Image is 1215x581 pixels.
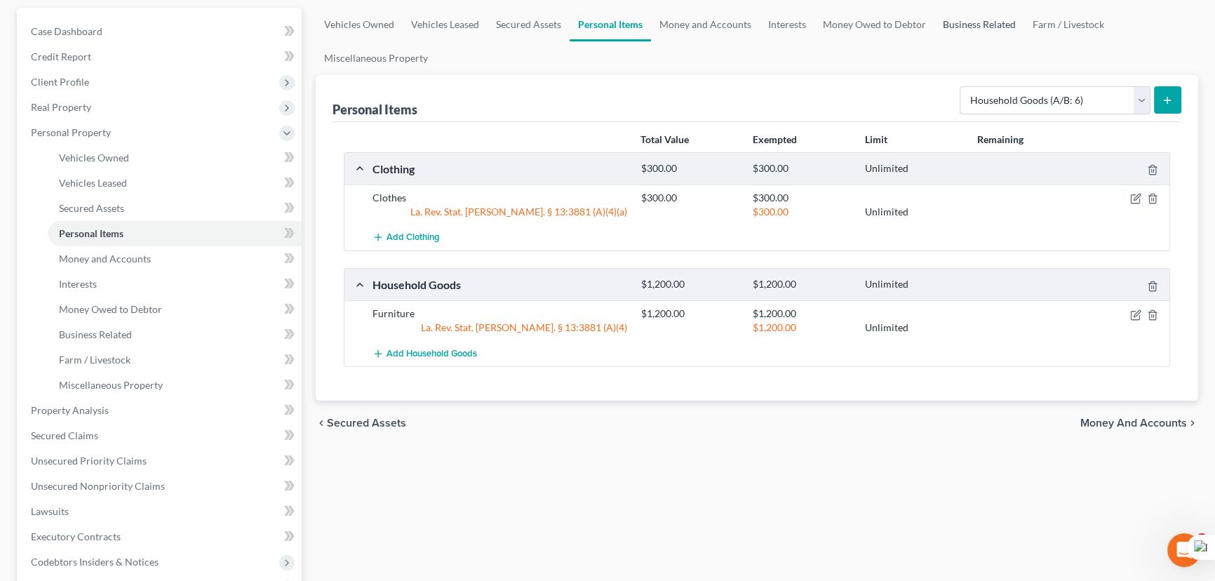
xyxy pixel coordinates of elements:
[333,101,417,118] div: Personal Items
[316,418,406,429] button: chevron_left Secured Assets
[316,41,436,75] a: Miscellaneous Property
[365,307,634,321] div: Furniture
[59,202,124,214] span: Secured Assets
[59,177,127,189] span: Vehicles Leased
[316,8,403,41] a: Vehicles Owned
[1196,533,1207,545] span: 3
[327,418,406,429] span: Secured Assets
[372,225,440,251] button: Add Clothing
[59,379,163,391] span: Miscellaneous Property
[31,101,91,113] span: Real Property
[858,162,969,175] div: Unlimited
[59,354,130,366] span: Farm / Livestock
[365,321,634,335] div: La. Rev. Stat. [PERSON_NAME]. § 13:3881 (A)(4)
[31,126,111,138] span: Personal Property
[865,133,887,145] strong: Limit
[20,448,302,474] a: Unsecured Priority Claims
[640,133,689,145] strong: Total Value
[31,404,109,416] span: Property Analysis
[858,321,969,335] div: Unlimited
[1167,533,1201,567] iframe: Intercom live chat
[760,8,814,41] a: Interests
[20,423,302,448] a: Secured Claims
[48,297,302,322] a: Money Owed to Debtor
[48,171,302,196] a: Vehicles Leased
[1024,8,1113,41] a: Farm / Livestock
[1080,418,1187,429] span: Money and Accounts
[746,205,857,219] div: $300.00
[365,191,634,205] div: Clothes
[634,278,746,291] div: $1,200.00
[31,429,98,441] span: Secured Claims
[746,191,857,205] div: $300.00
[403,8,488,41] a: Vehicles Leased
[20,44,302,69] a: Credit Report
[746,162,857,175] div: $300.00
[858,278,969,291] div: Unlimited
[372,340,477,366] button: Add Household Goods
[746,307,857,321] div: $1,200.00
[59,227,123,239] span: Personal Items
[570,8,651,41] a: Personal Items
[48,196,302,221] a: Secured Assets
[858,205,969,219] div: Unlimited
[976,133,1023,145] strong: Remaining
[634,307,746,321] div: $1,200.00
[814,8,934,41] a: Money Owed to Debtor
[31,530,121,542] span: Executory Contracts
[387,232,440,243] span: Add Clothing
[1080,418,1198,429] button: Money and Accounts chevron_right
[31,76,89,88] span: Client Profile
[365,205,634,219] div: La. Rev. Stat. [PERSON_NAME]. § 13:3881 (A)(4)(a)
[31,455,147,467] span: Unsecured Priority Claims
[48,373,302,398] a: Miscellaneous Property
[387,348,477,359] span: Add Household Goods
[59,303,162,315] span: Money Owed to Debtor
[634,162,746,175] div: $300.00
[316,418,327,429] i: chevron_left
[59,253,151,265] span: Money and Accounts
[31,556,159,568] span: Codebtors Insiders & Notices
[59,328,132,340] span: Business Related
[20,524,302,549] a: Executory Contracts
[48,347,302,373] a: Farm / Livestock
[48,246,302,272] a: Money and Accounts
[20,474,302,499] a: Unsecured Nonpriority Claims
[20,398,302,423] a: Property Analysis
[59,278,97,290] span: Interests
[634,191,746,205] div: $300.00
[59,152,129,163] span: Vehicles Owned
[746,278,857,291] div: $1,200.00
[20,19,302,44] a: Case Dashboard
[365,277,634,292] div: Household Goods
[31,25,102,37] span: Case Dashboard
[48,145,302,171] a: Vehicles Owned
[365,161,634,176] div: Clothing
[48,221,302,246] a: Personal Items
[48,272,302,297] a: Interests
[488,8,570,41] a: Secured Assets
[31,505,69,517] span: Lawsuits
[1187,418,1198,429] i: chevron_right
[31,480,165,492] span: Unsecured Nonpriority Claims
[746,321,857,335] div: $1,200.00
[20,499,302,524] a: Lawsuits
[48,322,302,347] a: Business Related
[651,8,760,41] a: Money and Accounts
[31,51,91,62] span: Credit Report
[934,8,1024,41] a: Business Related
[753,133,797,145] strong: Exempted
